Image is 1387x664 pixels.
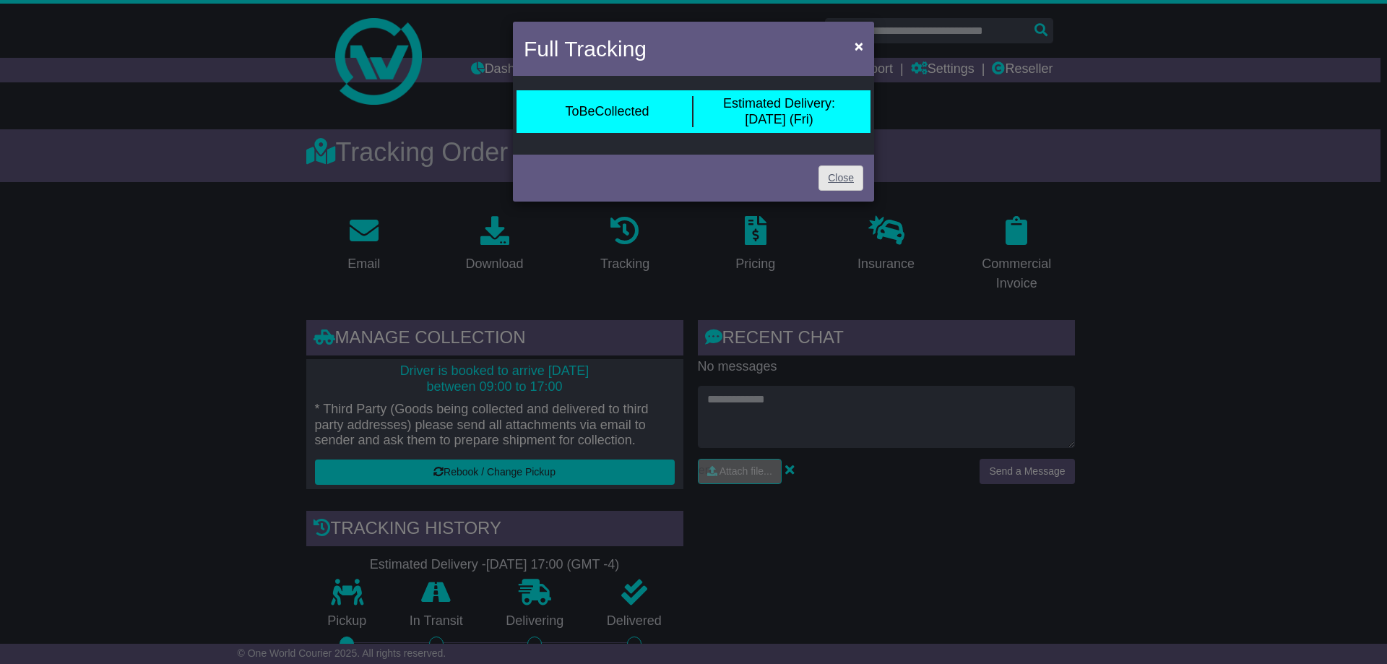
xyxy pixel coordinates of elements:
[855,38,863,54] span: ×
[565,104,649,120] div: ToBeCollected
[847,31,870,61] button: Close
[818,165,863,191] a: Close
[524,33,647,65] h4: Full Tracking
[723,96,835,111] span: Estimated Delivery:
[723,96,835,127] div: [DATE] (Fri)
